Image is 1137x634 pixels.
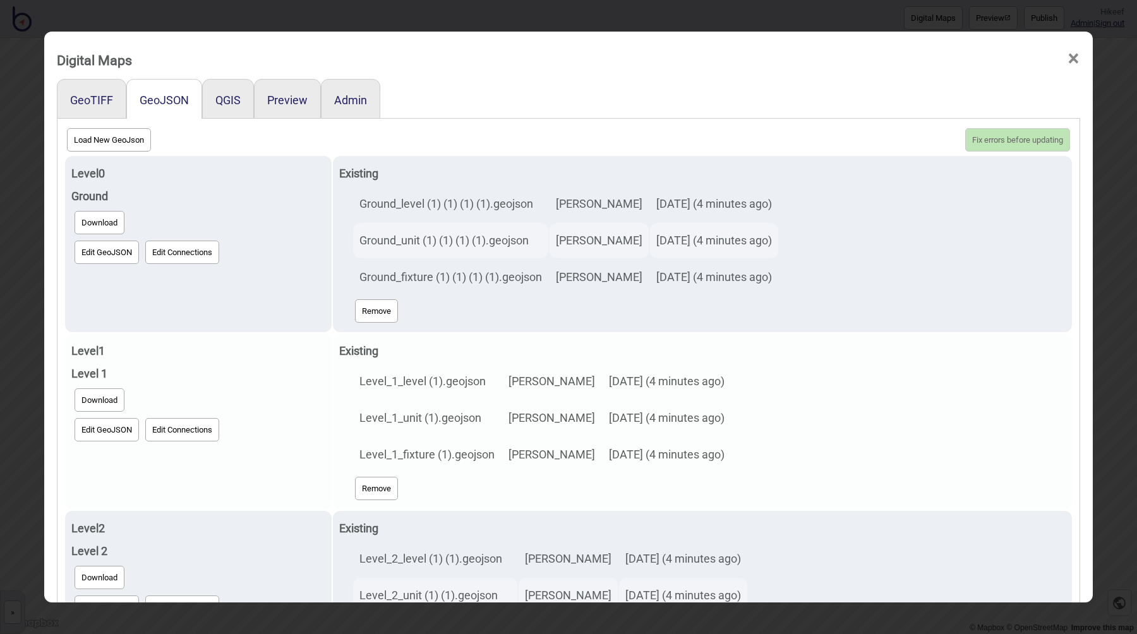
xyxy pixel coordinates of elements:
[339,522,378,535] strong: Existing
[71,340,325,362] div: Level 1
[619,578,747,613] td: [DATE] (4 minutes ago)
[75,595,139,619] button: Edit GeoJSON
[603,437,731,472] td: [DATE] (4 minutes ago)
[145,595,219,619] button: Edit Connections
[550,186,649,222] td: [PERSON_NAME]
[603,400,731,436] td: [DATE] (4 minutes ago)
[142,237,222,267] a: Edit Connections
[75,211,124,234] button: Download
[71,162,325,185] div: Level 0
[75,388,124,412] button: Download
[353,578,517,613] td: Level_2_unit (1) (1).geojson
[57,47,132,74] div: Digital Maps
[70,93,113,107] button: GeoTIFF
[71,185,325,208] div: Ground
[353,437,501,472] td: Level_1_fixture (1).geojson
[650,260,778,295] td: [DATE] (4 minutes ago)
[71,362,325,385] div: Level 1
[353,260,548,295] td: Ground_fixture (1) (1) (1) (1).geojson
[267,93,308,107] button: Preview
[145,241,219,264] button: Edit Connections
[355,477,398,500] button: Remove
[75,566,124,589] button: Download
[75,241,139,264] button: Edit GeoJSON
[142,592,222,622] a: Edit Connections
[339,344,378,357] strong: Existing
[215,93,241,107] button: QGIS
[145,418,219,441] button: Edit Connections
[603,364,731,399] td: [DATE] (4 minutes ago)
[502,437,601,472] td: [PERSON_NAME]
[1067,38,1080,80] span: ×
[142,415,222,445] a: Edit Connections
[353,364,501,399] td: Level_1_level (1).geojson
[353,186,548,222] td: Ground_level (1) (1) (1) (1).geojson
[502,364,601,399] td: [PERSON_NAME]
[334,93,367,107] button: Admin
[75,418,139,441] button: Edit GeoJSON
[67,128,151,152] button: Load New GeoJson
[650,186,778,222] td: [DATE] (4 minutes ago)
[965,128,1070,152] button: Fix errors before updating
[550,223,649,258] td: [PERSON_NAME]
[550,260,649,295] td: [PERSON_NAME]
[353,541,517,577] td: Level_2_level (1) (1).geojson
[71,517,325,540] div: Level 2
[355,299,398,323] button: Remove
[140,93,189,107] button: GeoJSON
[619,541,747,577] td: [DATE] (4 minutes ago)
[353,400,501,436] td: Level_1_unit (1).geojson
[519,541,618,577] td: [PERSON_NAME]
[650,223,778,258] td: [DATE] (4 minutes ago)
[519,578,618,613] td: [PERSON_NAME]
[71,540,325,563] div: Level 2
[502,400,601,436] td: [PERSON_NAME]
[353,223,548,258] td: Ground_unit (1) (1) (1) (1).geojson
[339,167,378,180] strong: Existing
